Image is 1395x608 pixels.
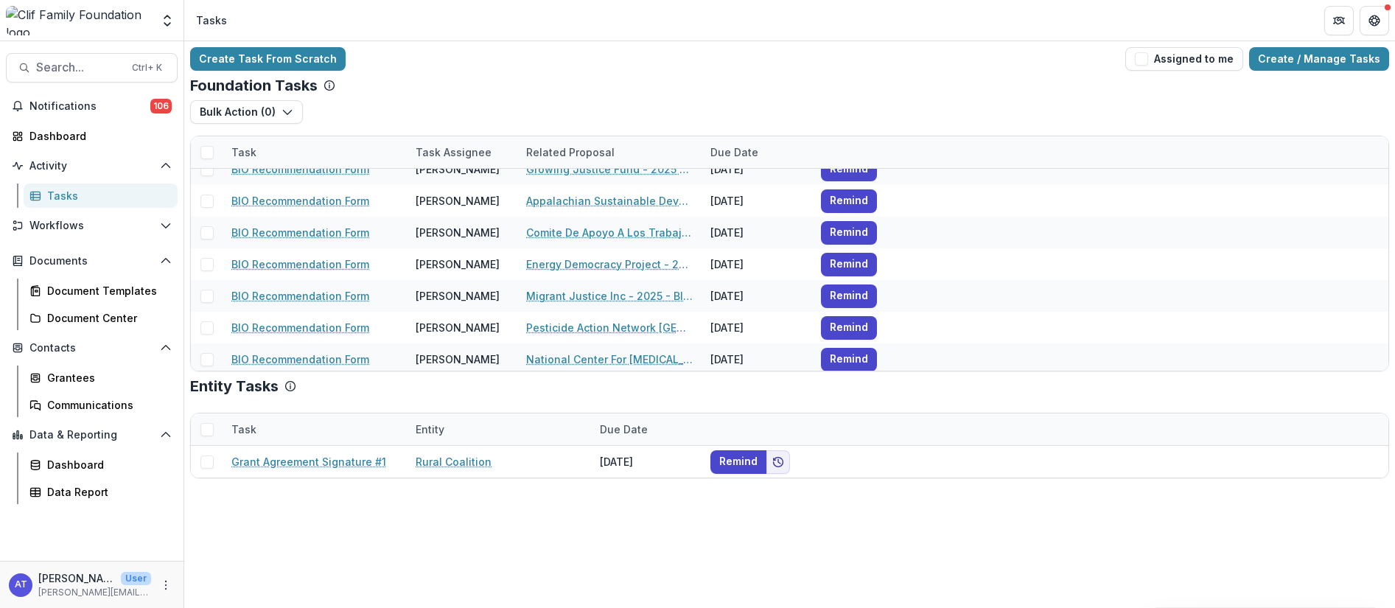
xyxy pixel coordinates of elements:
[47,310,166,326] div: Document Center
[231,225,369,240] a: BIO Recommendation Form
[517,144,623,160] div: Related Proposal
[223,136,407,168] div: Task
[47,283,166,298] div: Document Templates
[6,124,178,148] a: Dashboard
[38,570,115,586] p: [PERSON_NAME]
[517,136,702,168] div: Related Proposal
[15,580,27,590] div: Ann Thrupp
[190,377,279,395] p: Entity Tasks
[196,13,227,28] div: Tasks
[6,154,178,178] button: Open Activity
[407,136,517,168] div: Task Assignee
[223,144,265,160] div: Task
[702,343,812,375] div: [DATE]
[223,422,265,437] div: Task
[416,193,500,209] div: [PERSON_NAME]
[416,225,500,240] div: [PERSON_NAME]
[702,136,812,168] div: Due Date
[591,446,702,478] div: [DATE]
[29,160,154,172] span: Activity
[702,217,812,248] div: [DATE]
[1324,6,1354,35] button: Partners
[190,100,303,124] button: Bulk Action (0)
[702,280,812,312] div: [DATE]
[416,454,492,469] a: Rural Coalition
[821,348,877,371] button: Remind
[190,10,233,31] nav: breadcrumb
[24,184,178,208] a: Tasks
[1125,47,1243,71] button: Assigned to me
[702,312,812,343] div: [DATE]
[526,161,693,177] a: Growing Justice Fund - 2025 - BIO Grant Application
[821,316,877,340] button: Remind
[29,342,154,354] span: Contacts
[190,77,318,94] p: Foundation Tasks
[416,352,500,367] div: [PERSON_NAME]
[416,320,500,335] div: [PERSON_NAME]
[526,193,693,209] a: Appalachian Sustainable Development - 2025 - BIO Grant Application
[416,256,500,272] div: [PERSON_NAME]
[821,221,877,245] button: Remind
[29,255,154,268] span: Documents
[47,457,166,472] div: Dashboard
[710,450,766,474] button: Remind
[231,193,369,209] a: BIO Recommendation Form
[157,576,175,594] button: More
[6,423,178,447] button: Open Data & Reporting
[821,284,877,308] button: Remind
[766,450,790,474] button: Add to friends
[416,288,500,304] div: [PERSON_NAME]
[129,60,165,76] div: Ctrl + K
[407,413,591,445] div: Entity
[702,185,812,217] div: [DATE]
[591,413,702,445] div: Due Date
[150,99,172,113] span: 106
[47,188,166,203] div: Tasks
[6,6,151,35] img: Clif Family Foundation logo
[231,161,369,177] a: BIO Recommendation Form
[29,100,150,113] span: Notifications
[47,484,166,500] div: Data Report
[223,413,407,445] div: Task
[29,429,154,441] span: Data & Reporting
[24,393,178,417] a: Communications
[1249,47,1389,71] a: Create / Manage Tasks
[47,370,166,385] div: Grantees
[416,161,500,177] div: [PERSON_NAME]
[38,586,151,599] p: [PERSON_NAME][EMAIL_ADDRESS][DOMAIN_NAME]
[36,60,123,74] span: Search...
[526,320,693,335] a: Pesticide Action Network [GEOGRAPHIC_DATA] - 2025 - BIO Grant Application
[6,336,178,360] button: Open Contacts
[231,256,369,272] a: BIO Recommendation Form
[702,144,767,160] div: Due Date
[190,47,346,71] a: Create Task From Scratch
[24,480,178,504] a: Data Report
[29,128,166,144] div: Dashboard
[407,144,500,160] div: Task Assignee
[821,158,877,181] button: Remind
[231,454,386,469] a: Grant Agreement Signature #1
[6,94,178,118] button: Notifications106
[24,452,178,477] a: Dashboard
[526,288,693,304] a: Migrant Justice Inc - 2025 - BIO Grant Application
[157,6,178,35] button: Open entity switcher
[702,153,812,185] div: [DATE]
[702,248,812,280] div: [DATE]
[24,366,178,390] a: Grantees
[6,214,178,237] button: Open Workflows
[231,288,369,304] a: BIO Recommendation Form
[29,220,154,232] span: Workflows
[526,225,693,240] a: Comite De Apoyo A Los Trabajadores Agricolas Inc - 2025 - BIO Grant Application
[231,320,369,335] a: BIO Recommendation Form
[821,189,877,213] button: Remind
[526,352,693,367] a: National Center For [MEDICAL_DATA] Health Inc - 2025 - BIO Grant Application
[121,572,151,585] p: User
[821,253,877,276] button: Remind
[1360,6,1389,35] button: Get Help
